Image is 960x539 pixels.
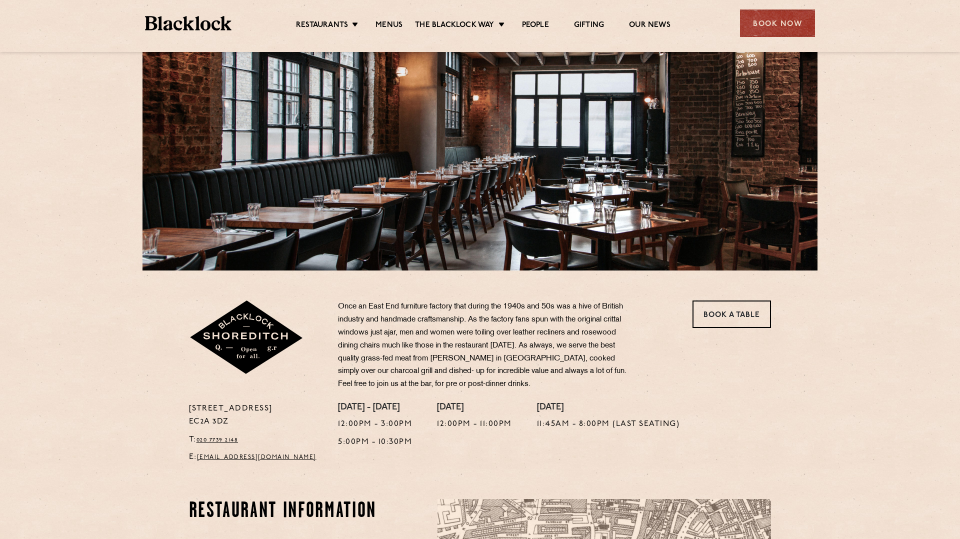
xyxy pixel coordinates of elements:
img: BL_Textured_Logo-footer-cropped.svg [145,16,231,30]
p: 12:00pm - 3:00pm [338,418,412,431]
p: 5:00pm - 10:30pm [338,436,412,449]
div: Book Now [740,9,815,37]
a: The Blacklock Way [415,20,494,31]
a: Our News [629,20,670,31]
p: [STREET_ADDRESS] EC2A 3DZ [189,402,323,428]
img: Shoreditch-stamp-v2-default.svg [189,300,304,375]
p: Once an East End furniture factory that during the 1940s and 50s was a hive of British industry a... [338,300,633,391]
a: People [522,20,549,31]
p: T: [189,433,323,446]
a: [EMAIL_ADDRESS][DOMAIN_NAME] [197,454,316,460]
h4: [DATE] - [DATE] [338,402,412,413]
a: Book a Table [692,300,771,328]
h4: [DATE] [437,402,512,413]
h4: [DATE] [537,402,680,413]
a: Gifting [574,20,604,31]
p: E: [189,451,323,464]
p: 11:45am - 8:00pm (Last seating) [537,418,680,431]
p: 12:00pm - 11:00pm [437,418,512,431]
a: 020 7739 2148 [196,437,238,443]
h2: Restaurant Information [189,499,380,524]
a: Restaurants [296,20,348,31]
a: Menus [375,20,402,31]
